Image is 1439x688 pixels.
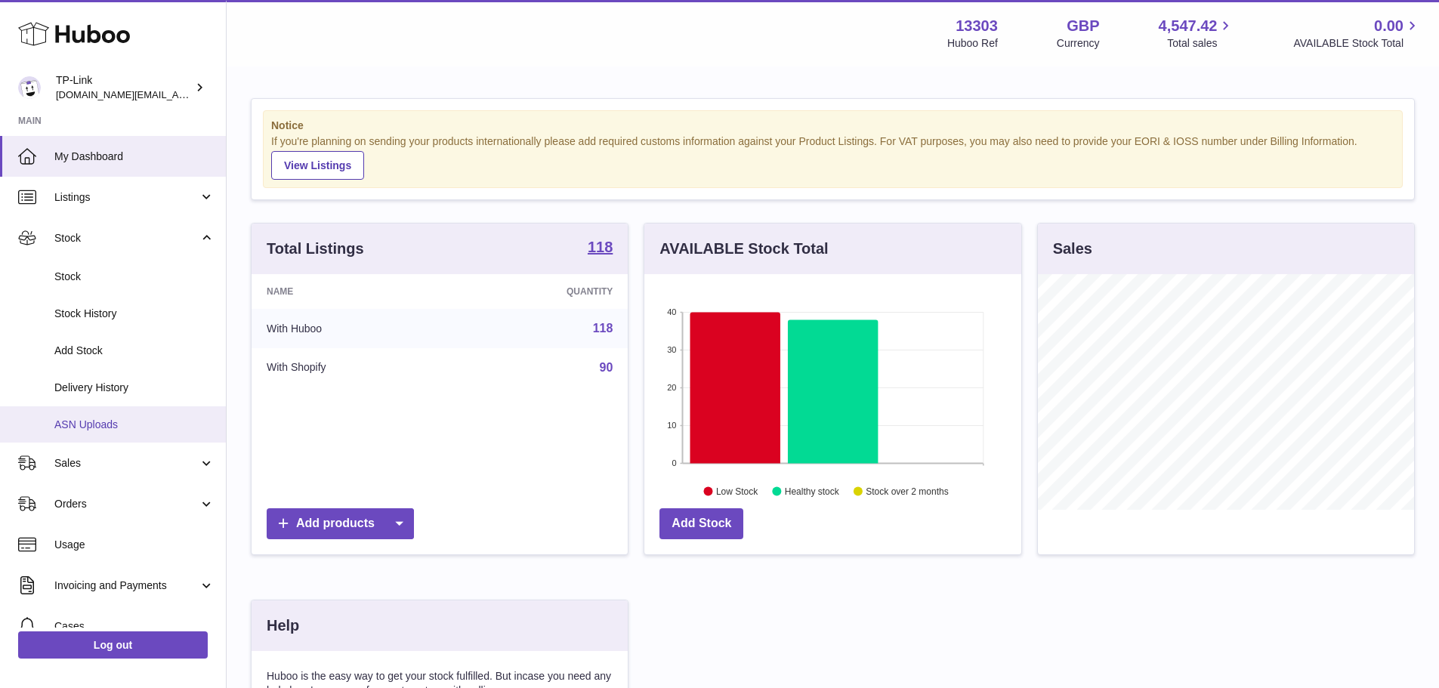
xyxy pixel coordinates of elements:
[659,508,743,539] a: Add Stock
[54,231,199,245] span: Stock
[252,274,455,309] th: Name
[56,73,192,102] div: TP-Link
[54,418,215,432] span: ASN Uploads
[672,458,677,467] text: 0
[659,239,828,259] h3: AVAILABLE Stock Total
[56,88,301,100] span: [DOMAIN_NAME][EMAIL_ADDRESS][DOMAIN_NAME]
[1159,16,1218,36] span: 4,547.42
[588,239,613,255] strong: 118
[716,486,758,496] text: Low Stock
[271,119,1394,133] strong: Notice
[54,456,199,470] span: Sales
[252,348,455,387] td: With Shopify
[1293,36,1421,51] span: AVAILABLE Stock Total
[1167,36,1234,51] span: Total sales
[54,497,199,511] span: Orders
[668,345,677,354] text: 30
[54,344,215,358] span: Add Stock
[54,538,215,552] span: Usage
[1067,16,1099,36] strong: GBP
[54,270,215,284] span: Stock
[54,150,215,164] span: My Dashboard
[1053,239,1092,259] h3: Sales
[271,151,364,180] a: View Listings
[1374,16,1403,36] span: 0.00
[600,361,613,374] a: 90
[956,16,998,36] strong: 13303
[54,619,215,634] span: Cases
[271,134,1394,180] div: If you're planning on sending your products internationally please add required customs informati...
[1057,36,1100,51] div: Currency
[252,309,455,348] td: With Huboo
[668,421,677,430] text: 10
[866,486,949,496] text: Stock over 2 months
[593,322,613,335] a: 118
[947,36,998,51] div: Huboo Ref
[267,239,364,259] h3: Total Listings
[54,381,215,395] span: Delivery History
[1159,16,1235,51] a: 4,547.42 Total sales
[54,578,199,593] span: Invoicing and Payments
[18,631,208,659] a: Log out
[668,383,677,392] text: 20
[785,486,840,496] text: Healthy stock
[455,274,628,309] th: Quantity
[267,508,414,539] a: Add products
[1293,16,1421,51] a: 0.00 AVAILABLE Stock Total
[18,76,41,99] img: purchase.uk@tp-link.com
[54,307,215,321] span: Stock History
[668,307,677,316] text: 40
[54,190,199,205] span: Listings
[267,615,299,636] h3: Help
[588,239,613,258] a: 118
